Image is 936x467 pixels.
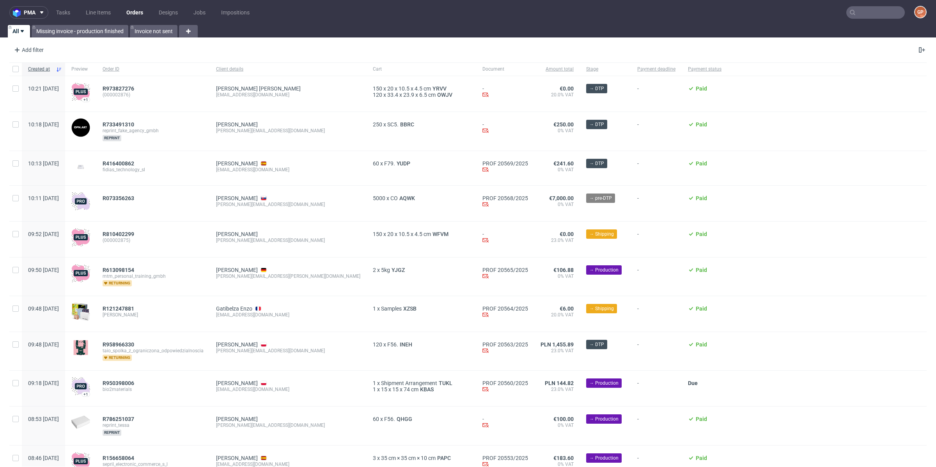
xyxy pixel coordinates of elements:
span: 120 [373,92,382,98]
a: [PERSON_NAME] [216,121,258,128]
span: - [637,121,675,141]
a: R613098154 [103,267,136,273]
a: R121247881 [103,305,136,312]
span: R121247881 [103,305,134,312]
a: R156658064 [103,455,136,461]
span: 20 x 10.5 x 4.5 cm [387,85,431,92]
span: 10:11 [DATE] [28,195,59,201]
span: 5kg [381,267,390,273]
span: 0% VAT [541,167,574,173]
span: 3 [373,455,376,461]
span: Stage [586,66,625,73]
a: Designs [154,6,183,19]
img: pro-icon.017ec5509f39f3e742e3.png [71,377,90,396]
span: YJGZ [390,267,406,273]
div: [EMAIL_ADDRESS][DOMAIN_NAME] [216,386,360,392]
span: 150 [373,85,382,92]
img: pro-icon.017ec5509f39f3e742e3.png [71,192,90,211]
a: PROF 20563/2025 [482,341,528,348]
span: Paid [696,231,707,237]
div: x [373,341,470,348]
span: 120 [373,341,382,348]
span: 250 [373,121,382,128]
span: YUDP [395,160,412,167]
span: 09:48 [DATE] [28,341,59,348]
span: 0% VAT [541,128,574,134]
div: - [482,231,528,245]
span: (000002876) [103,92,204,98]
span: 20.0% VAT [541,92,574,98]
span: R950398006 [103,380,134,386]
span: 0% VAT [541,422,574,428]
div: [PERSON_NAME][EMAIL_ADDRESS][DOMAIN_NAME] [216,128,360,134]
span: R416400862 [103,160,134,167]
span: 60 [373,416,379,422]
a: Gatibelza Enzo [216,305,252,312]
a: PROF 20569/2025 [482,160,528,167]
img: plain-eco-white.f1cb12edca64b5eabf5f.png [71,416,90,429]
div: x [373,455,470,461]
span: taio_spolka_z_ograniczona_odpowiedzialnoscia [103,348,204,354]
span: 33.4 x 23.9 x 6.5 cm [387,92,436,98]
span: returning [103,355,132,361]
span: Preview [71,66,90,73]
img: version_two_editor_design [71,118,90,137]
span: 23.0% VAT [541,386,574,392]
span: Due [688,380,698,386]
span: PLN 1,455.89 [541,341,574,348]
span: Paid [696,195,707,201]
a: Tasks [51,6,75,19]
span: - [637,341,675,361]
a: [PERSON_NAME] [216,341,258,348]
a: R973827276 [103,85,136,92]
img: sample-icon.16e107be6ad460a3e330.png [71,302,90,321]
a: R786251037 [103,416,136,422]
span: F79. [384,160,395,167]
span: → DTP [589,121,604,128]
span: €183.60 [553,455,574,461]
a: PAPC [436,455,452,461]
a: QHGG [395,416,414,422]
div: [PERSON_NAME][EMAIL_ADDRESS][DOMAIN_NAME] [216,201,360,208]
span: Document [482,66,528,73]
span: → Production [589,380,619,387]
span: F56. [387,341,398,348]
span: Order ID [103,66,204,73]
a: [PERSON_NAME] [216,267,258,273]
span: reprint [103,135,121,141]
a: BBRC [399,121,416,128]
img: version_two_editor_design [71,162,90,172]
span: 10:18 [DATE] [28,121,59,128]
div: x [373,386,470,392]
a: [PERSON_NAME] [216,195,258,201]
span: Paid [696,85,707,92]
span: - [637,231,675,248]
div: [EMAIL_ADDRESS][DOMAIN_NAME] [216,312,360,318]
img: plus-icon.676465ae8f3a83198b3f.png [71,264,90,282]
span: → Shipping [589,231,614,238]
span: 1 [373,305,376,312]
div: x [373,92,470,98]
span: → DTP [589,160,604,167]
a: R950398006 [103,380,136,386]
span: 20 x 10.5 x 4.5 cm [387,231,431,237]
figcaption: GP [915,7,926,18]
div: - [482,85,528,99]
a: [PERSON_NAME] [216,416,258,422]
span: returning [103,280,132,286]
span: pma [24,10,35,15]
div: x [373,195,470,201]
span: bio2materials [103,386,204,392]
a: R416400862 [103,160,136,167]
a: [PERSON_NAME] [PERSON_NAME] [216,85,301,92]
div: x [373,416,470,422]
span: R958966330 [103,341,134,348]
span: €100.00 [553,416,574,422]
a: Orders [122,6,148,19]
img: version_two_editor_design.png [71,338,90,357]
span: 09:48 [DATE] [28,305,59,312]
span: Paid [696,341,707,348]
div: x [373,231,470,237]
span: 1 [373,386,376,392]
span: YRVV [431,85,448,92]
